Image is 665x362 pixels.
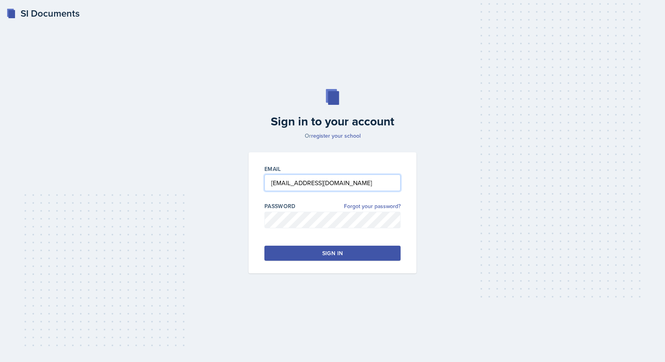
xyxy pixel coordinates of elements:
[244,132,421,140] p: Or
[311,132,361,140] a: register your school
[264,246,401,261] button: Sign in
[264,174,401,191] input: Email
[244,114,421,129] h2: Sign in to your account
[344,202,401,210] a: Forgot your password?
[6,6,80,21] a: SI Documents
[322,249,343,257] div: Sign in
[264,165,281,173] label: Email
[264,202,296,210] label: Password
